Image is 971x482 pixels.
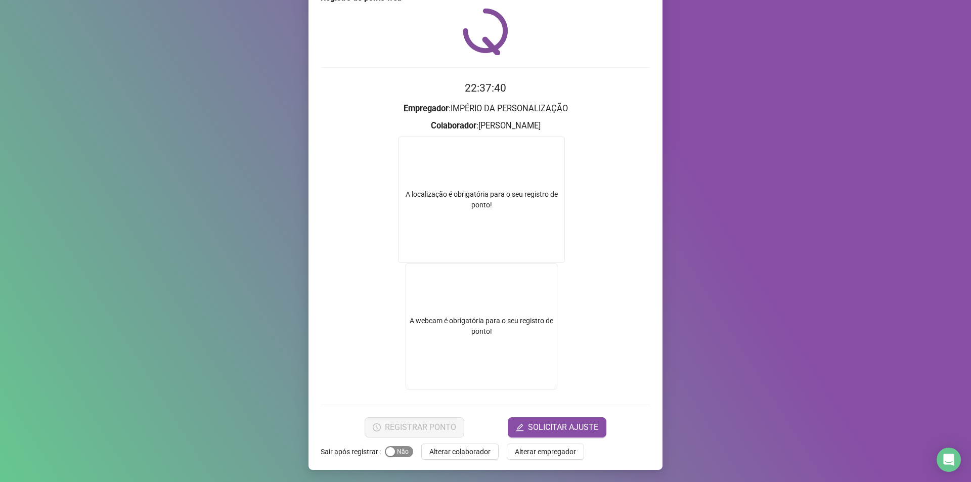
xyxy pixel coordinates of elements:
span: SOLICITAR AJUSTE [528,421,598,433]
button: editSOLICITAR AJUSTE [508,417,606,437]
button: Alterar colaborador [421,444,499,460]
span: edit [516,423,524,431]
label: Sair após registrar [321,444,385,460]
button: REGISTRAR PONTO [365,417,464,437]
time: 22:37:40 [465,82,506,94]
strong: Empregador [404,104,449,113]
h3: : IMPÉRIO DA PERSONALIZAÇÃO [321,102,650,115]
button: Alterar empregador [507,444,584,460]
h3: : [PERSON_NAME] [321,119,650,133]
div: A webcam é obrigatória para o seu registro de ponto! [406,263,557,389]
span: Alterar colaborador [429,446,491,457]
img: QRPoint [463,8,508,55]
div: Open Intercom Messenger [937,448,961,472]
span: Alterar empregador [515,446,576,457]
div: A localização é obrigatória para o seu registro de ponto! [399,189,564,210]
strong: Colaborador [431,121,476,130]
